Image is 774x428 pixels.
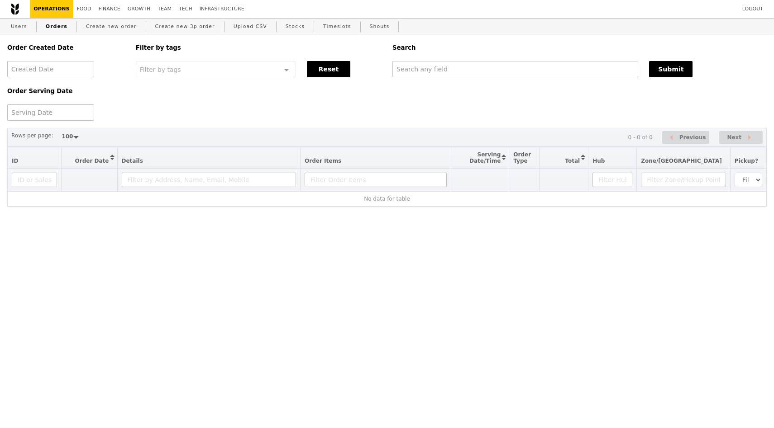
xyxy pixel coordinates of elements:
[366,19,393,35] a: Shouts
[136,44,382,51] h5: Filter by tags
[513,151,531,164] span: Order Type
[628,134,652,141] div: 0 - 0 of 0
[7,61,94,77] input: Created Date
[7,88,125,94] h5: Order Serving Date
[641,173,726,187] input: Filter Zone/Pickup Point
[392,61,638,77] input: Search any field
[649,61,693,77] button: Submit
[305,173,447,187] input: Filter Order Items
[320,19,354,35] a: Timeslots
[392,44,767,51] h5: Search
[230,19,271,35] a: Upload CSV
[11,131,53,140] label: Rows per page:
[305,158,341,164] span: Order Items
[11,3,19,15] img: Grain logo
[140,65,181,73] span: Filter by tags
[592,158,605,164] span: Hub
[282,19,308,35] a: Stocks
[641,158,722,164] span: Zone/[GEOGRAPHIC_DATA]
[152,19,219,35] a: Create new 3p order
[719,131,763,144] button: Next
[592,173,632,187] input: Filter Hub
[7,19,31,35] a: Users
[12,196,762,202] div: No data for table
[82,19,140,35] a: Create new order
[307,61,350,77] button: Reset
[7,104,94,121] input: Serving Date
[679,132,706,143] span: Previous
[12,173,57,187] input: ID or Salesperson name
[735,158,758,164] span: Pickup?
[7,44,125,51] h5: Order Created Date
[122,158,143,164] span: Details
[122,173,296,187] input: Filter by Address, Name, Email, Mobile
[662,131,709,144] button: Previous
[12,158,18,164] span: ID
[727,132,741,143] span: Next
[42,19,71,35] a: Orders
